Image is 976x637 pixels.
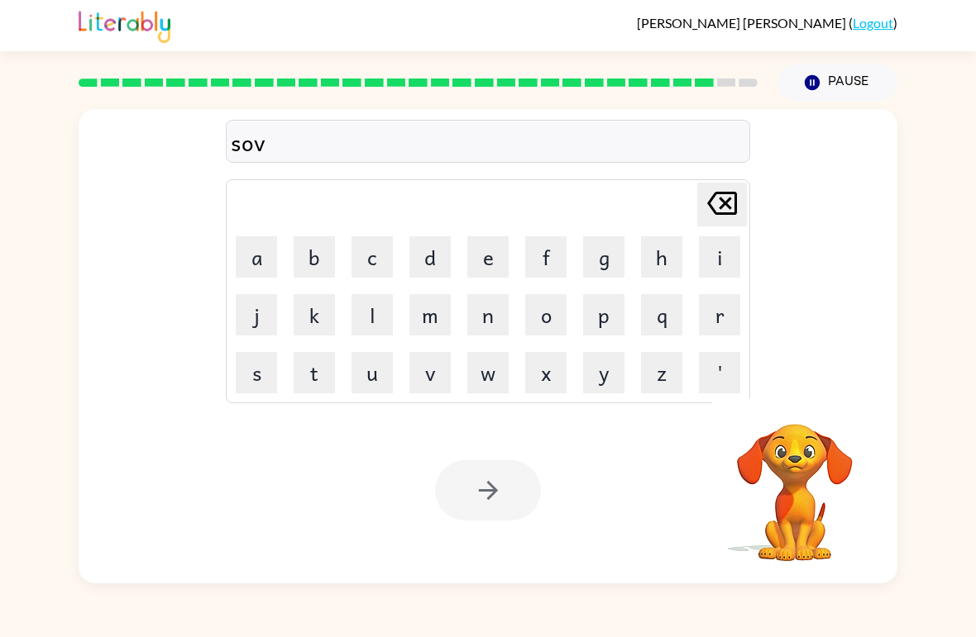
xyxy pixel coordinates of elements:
button: d [409,236,451,278]
button: i [699,236,740,278]
div: ( ) [637,15,897,31]
button: a [236,236,277,278]
button: w [467,352,509,393]
div: sov [231,125,745,159]
video: Your browser must support playing .mp4 files to use Literably. Please try using another browser. [712,398,878,563]
button: v [409,352,451,393]
button: f [525,236,567,278]
button: Pause [777,64,897,102]
span: [PERSON_NAME] [PERSON_NAME] [637,15,849,31]
button: k [294,294,335,335]
button: g [583,236,624,278]
button: h [641,236,682,278]
button: q [641,294,682,335]
button: ' [699,352,740,393]
button: u [352,352,393,393]
button: y [583,352,624,393]
button: s [236,352,277,393]
a: Logout [853,15,893,31]
button: r [699,294,740,335]
button: l [352,294,393,335]
button: z [641,352,682,393]
button: j [236,294,277,335]
img: Literably [79,7,170,43]
button: o [525,294,567,335]
button: b [294,236,335,278]
button: e [467,236,509,278]
button: n [467,294,509,335]
button: t [294,352,335,393]
button: c [352,236,393,278]
button: p [583,294,624,335]
button: x [525,352,567,393]
button: m [409,294,451,335]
